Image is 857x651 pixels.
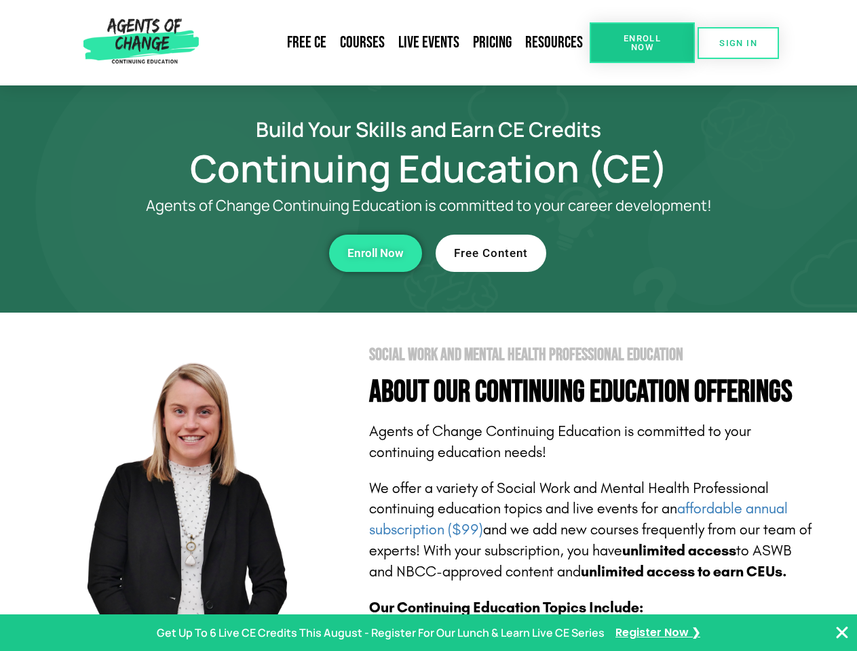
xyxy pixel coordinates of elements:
[42,153,816,184] h1: Continuing Education (CE)
[157,623,605,643] p: Get Up To 6 Live CE Credits This August - Register For Our Lunch & Learn Live CE Series
[622,542,736,559] b: unlimited access
[698,27,779,59] a: SIGN IN
[96,197,761,214] p: Agents of Change Continuing Education is committed to your career development!
[369,377,816,408] h4: About Our Continuing Education Offerings
[719,39,757,47] span: SIGN IN
[611,34,673,52] span: Enroll Now
[436,235,546,272] a: Free Content
[329,235,422,272] a: Enroll Now
[590,22,695,63] a: Enroll Now
[369,478,816,583] p: We offer a variety of Social Work and Mental Health Professional continuing education topics and ...
[42,119,816,139] h2: Build Your Skills and Earn CE Credits
[518,27,590,58] a: Resources
[204,27,590,58] nav: Menu
[392,27,466,58] a: Live Events
[347,248,404,259] span: Enroll Now
[280,27,333,58] a: Free CE
[369,347,816,363] h2: Social Work and Mental Health Professional Education
[834,625,850,641] button: Close Banner
[581,563,787,580] b: unlimited access to earn CEUs.
[369,599,643,616] b: Our Continuing Education Topics Include:
[333,27,392,58] a: Courses
[369,422,751,461] span: Agents of Change Continuing Education is committed to your continuing education needs!
[615,623,700,643] a: Register Now ❯
[466,27,518,58] a: Pricing
[454,248,528,259] span: Free Content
